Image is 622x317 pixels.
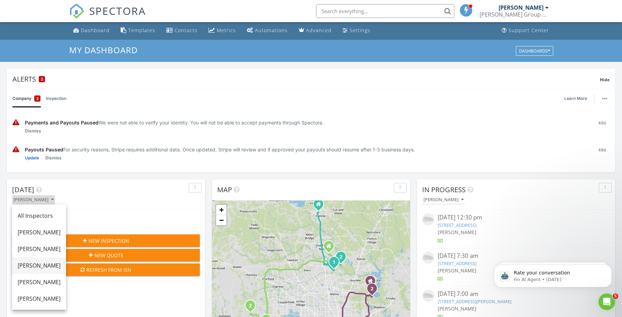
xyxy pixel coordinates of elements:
img: house-placeholder-square-ca63347ab8c70e15b013bc22427d3df0f7f082c62ce06d78aee8ec4e70df452f.jpg [422,252,434,264]
button: Refresh from ISN [12,263,200,276]
span: Map [217,185,232,194]
span: 5 [613,293,618,299]
span: 2 [36,95,39,102]
button: Dashboards [516,46,553,56]
a: Contacts [164,24,200,37]
div: [PERSON_NAME] [499,4,544,11]
a: [DATE] 12:30 pm [STREET_ADDRESS] [PERSON_NAME] [422,213,610,244]
a: Inspection [46,90,66,108]
span: [PERSON_NAME] [438,267,476,274]
a: Support Center [499,24,552,37]
div: 12923 Hawthorne Shores Dr, HOUSTON TX 77044 [370,281,374,285]
a: Metrics [206,24,239,37]
div: [PERSON_NAME] [424,197,464,202]
div: 48d [594,146,610,161]
i: 2 [340,255,342,260]
i: 1 [333,260,335,265]
div: Advanced [306,27,332,34]
span: New Quote [94,252,123,259]
a: Update [25,155,39,161]
div: [PERSON_NAME] [18,295,61,303]
a: [STREET_ADDRESS] [438,260,476,267]
span: My Dashboard [69,44,138,56]
button: New Quote [12,249,200,261]
div: [PERSON_NAME] [18,278,61,286]
div: Alerts [12,74,600,84]
div: 1903 Mercoal Dr, Spring TX 77386 [329,246,333,250]
div: [PERSON_NAME] [18,228,61,236]
div: [DATE] 7:00 am [438,290,594,298]
span: New Inspection [89,237,129,244]
iframe: Intercom notifications message [484,250,622,298]
button: [PERSON_NAME] [12,195,55,205]
i: 2 [249,304,252,308]
i: 2 [371,287,373,291]
a: Company [12,90,40,108]
div: 421 Sunray Lake Ln , Katy, TX 77493 [250,305,254,309]
img: The Best Home Inspection Software - Spectora [69,3,84,19]
div: Metrics [217,27,236,34]
span: [DATE] [12,185,34,194]
div: 14218 Pearl Shadow Ln, Houston, TX 77044 [372,288,376,292]
div: Dashboard [81,27,110,34]
a: SPECTORA [69,9,146,24]
img: house-placeholder-square-ca63347ab8c70e15b013bc22427d3df0f7f082c62ce06d78aee8ec4e70df452f.jpg [422,213,434,225]
a: Settings [340,24,373,37]
a: Automations (Basic) [244,24,290,37]
div: [PERSON_NAME] [18,245,61,253]
span: SPECTORA [89,3,146,18]
a: Learn More [564,95,591,102]
span: Payouts Paused [25,147,63,152]
div: [DATE] 12:30 pm [438,213,594,222]
img: warning-336e3c8b2db1497d2c3c.svg [12,119,19,126]
div: [PERSON_NAME] [13,197,54,202]
button: New Inspection [12,234,200,247]
div: Smith Group Property Inspections [480,11,549,18]
a: [DATE] 7:30 am [STREET_ADDRESS] [PERSON_NAME] [422,252,610,282]
div: For security reasons, Stripe requires additional data. Once updated, Stripe will review and if ap... [25,146,588,153]
div: 48d [594,119,610,134]
input: Search everything... [316,4,454,18]
a: Advanced [296,24,334,37]
a: Templates [118,24,158,37]
a: Dismiss [45,155,62,161]
div: We were not able to verify your identity. You will not be able to accept payments through Spectora. [25,119,588,126]
div: 1005 Hillcrest Dr, Conroe TX 77301 [318,204,323,208]
div: [PERSON_NAME] [18,261,61,270]
span: Hide [600,77,610,83]
span: In Progress [422,185,466,194]
button: [PERSON_NAME] [422,195,465,205]
div: No results found [7,210,205,229]
div: 23239 Prairie Bird Dr, Spring, TX 77373 [334,262,338,266]
div: Automations [255,27,288,34]
a: Zoom in [216,205,226,215]
span: 2 [41,77,43,82]
a: Zoom out [216,215,226,225]
span: [PERSON_NAME] [438,305,476,312]
div: Support Center [509,27,549,34]
div: [DATE] 7:30 am [438,252,594,260]
div: Templates [128,27,155,34]
span: [PERSON_NAME] [438,229,476,235]
iframe: Intercom live chat [598,293,615,310]
a: Dashboard [71,24,112,37]
img: warning-336e3c8b2db1497d2c3c.svg [12,146,19,153]
div: Contacts [175,27,197,34]
img: house-placeholder-square-ca63347ab8c70e15b013bc22427d3df0f7f082c62ce06d78aee8ec4e70df452f.jpg [422,290,434,302]
div: All Inspectors [18,212,61,220]
div: Settings [350,27,370,34]
div: Dashboards [519,48,550,53]
div: 4631 Silver Jade Dr, Spring, TX 77386 [341,257,345,261]
img: ellipsis-632cfdd7c38ec3a7d453.svg [602,98,607,99]
span: Payments and Payouts Paused [25,120,99,125]
a: Dismiss [25,128,41,134]
a: [STREET_ADDRESS] [438,222,476,228]
div: Refresh from ISN [18,266,194,273]
a: [STREET_ADDRESS][PERSON_NAME] [438,298,511,305]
